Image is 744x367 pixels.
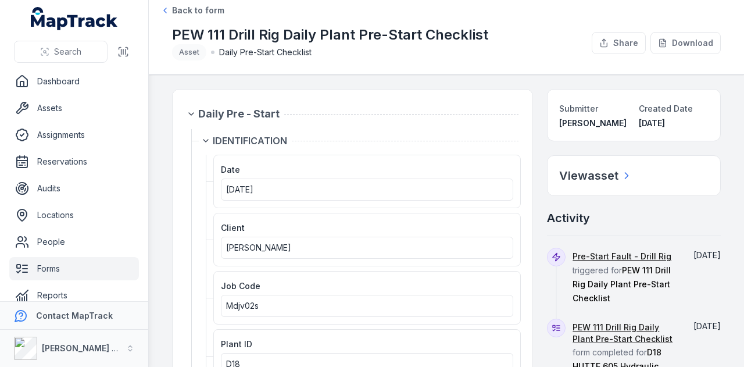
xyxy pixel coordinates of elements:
a: MapTrack [31,7,118,30]
span: [DATE] [226,184,253,194]
strong: Contact MapTrack [36,311,113,320]
a: Assignments [9,123,139,147]
span: Client [221,223,245,233]
span: Submitter [559,104,598,113]
span: triggered for [573,251,671,303]
a: PEW 111 Drill Rig Daily Plant Pre-Start Checklist [573,322,677,345]
a: Back to form [160,5,224,16]
span: Back to form [172,5,224,16]
span: [DATE] [639,118,665,128]
time: 27/08/2025, 12:00:00 am [226,184,253,194]
div: Asset [172,44,206,60]
span: [PERSON_NAME] [559,118,627,128]
span: [DATE] [693,321,721,331]
a: Assets [9,97,139,120]
span: Daily Pre - Start [198,106,280,122]
a: Pre-Start Fault - Drill Rig [573,251,671,262]
span: Search [54,46,81,58]
a: People [9,230,139,254]
time: 27/08/2025, 9:08:03 am [639,118,665,128]
a: Audits [9,177,139,200]
button: Search [14,41,108,63]
span: Job Code [221,281,260,291]
h2: View asset [559,168,618,184]
span: PEW 111 Drill Rig Daily Plant Pre-Start Checklist [573,265,671,303]
a: Dashboard [9,70,139,93]
button: Download [650,32,721,54]
a: Forms [9,257,139,280]
span: [DATE] [693,250,721,260]
span: Plant ID [221,339,252,349]
span: [PERSON_NAME] [226,243,291,252]
strong: [PERSON_NAME] Group [42,343,137,353]
span: Mdjv02s [226,301,259,311]
h1: PEW 111 Drill Rig Daily Plant Pre-Start Checklist [172,26,488,44]
time: 27/08/2025, 9:08:03 am [693,250,721,260]
span: IDENTIFICATION [213,134,287,148]
a: Reports [9,284,139,307]
time: 27/08/2025, 9:08:03 am [693,321,721,331]
span: Daily Pre-Start Checklist [219,47,312,58]
a: Viewasset [559,168,632,184]
h2: Activity [547,210,590,226]
span: Created Date [639,104,693,113]
a: Reservations [9,150,139,173]
button: Share [592,32,646,54]
a: Locations [9,204,139,227]
span: Date [221,165,240,174]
